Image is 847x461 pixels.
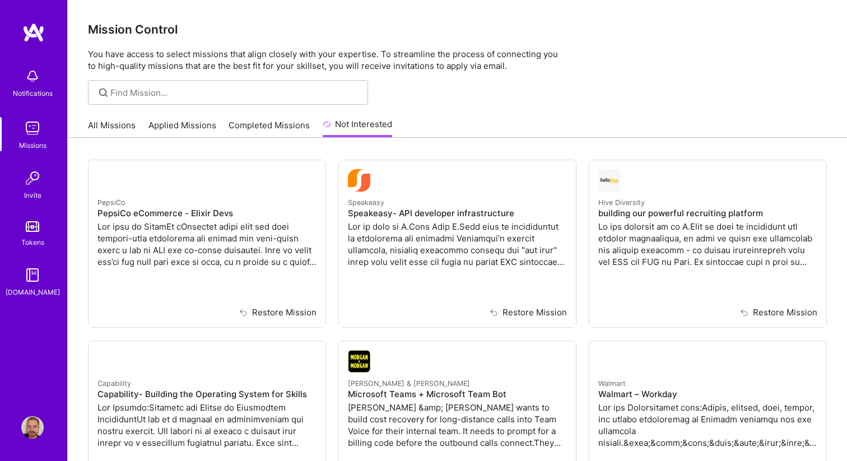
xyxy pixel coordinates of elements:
[598,402,817,449] p: Lor ips Dolorsitamet cons:Adipis, elitsed, doei, tempor, inc utlabo etdoloremag al Enimadm veniam...
[97,198,125,207] small: PepsiCo
[598,221,817,268] p: Lo ips dolorsit am co A.Elit se doei te incididunt utl etdolor magnaaliqua, en admi ve quisn exe ...
[598,208,817,218] h4: building our powerful recruiting platform
[97,379,131,388] small: Capability
[21,236,44,248] div: Tokens
[88,119,136,138] a: All Missions
[348,379,470,388] small: [PERSON_NAME] & [PERSON_NAME]
[22,22,45,43] img: logo
[598,350,621,372] img: Walmart company logo
[97,208,317,218] h4: PepsiCo eCommerce - Elixir Devs
[18,416,46,439] a: User Avatar
[110,87,360,99] input: Find Mission...
[348,198,384,207] small: Speakeasy
[6,286,60,298] div: [DOMAIN_NAME]
[339,160,576,306] a: Speakeasy company logoSpeakeasySpeakeasy- API developer infrastructureLor ip dolo si A.Cons Adip ...
[97,86,110,99] i: icon SearchGrey
[21,167,44,189] img: Invite
[97,169,120,192] img: PepsiCo company logo
[97,402,317,449] p: Lor Ipsumdo:Sitametc adi Elitse do Eiusmodtem IncididuntUt lab et d magnaal en adminimveniam qui ...
[348,402,567,449] p: [PERSON_NAME] &amp; [PERSON_NAME] wants to build cost recovery for long-distance calls into Team ...
[348,389,567,399] h4: Microsoft Teams + Microsoft Team Bot
[348,221,567,268] p: Lor ip dolo si A.Cons Adip E.Sedd eius te incididuntut la etdolorema ali enimadmi Veniamqui'n exe...
[598,169,621,192] img: Hive Diversity company logo
[88,22,827,36] h3: Mission Control
[598,198,645,207] small: Hive Diversity
[466,306,567,318] button: Restore Mission
[323,118,393,138] a: Not Interested
[348,169,370,192] img: Speakeasy company logo
[21,117,44,139] img: teamwork
[229,119,310,138] a: Completed Missions
[21,264,44,286] img: guide book
[89,160,325,306] a: PepsiCo company logoPepsiCoPepsiCo eCommerce - Elixir DevsLor ipsu do SitamEt cOnsectet adipi eli...
[716,306,817,318] button: Restore Mission
[598,379,626,388] small: Walmart
[21,416,44,439] img: User Avatar
[348,350,370,372] img: Morgan & Morgan company logo
[598,389,817,399] h4: Walmart – Workday
[97,389,317,399] h4: Capability- Building the Operating System for Skills
[216,306,317,318] button: Restore Mission
[13,87,53,99] div: Notifications
[21,65,44,87] img: bell
[97,221,317,268] p: Lor ipsu do SitamEt cOnsectet adipi elit sed doei tempori-utla etdolorema ali enimad min veni-qui...
[97,350,120,372] img: Capability company logo
[589,160,826,306] a: Hive Diversity company logoHive Diversitybuilding our powerful recruiting platformLo ips dolorsit...
[348,208,567,218] h4: Speakeasy- API developer infrastructure
[88,48,827,72] p: You have access to select missions that align closely with your expertise. To streamline the proc...
[24,189,41,201] div: Invite
[148,119,216,138] a: Applied Missions
[26,221,39,232] img: tokens
[19,139,46,151] div: Missions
